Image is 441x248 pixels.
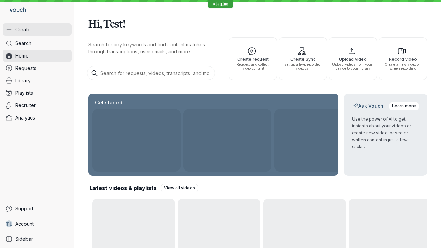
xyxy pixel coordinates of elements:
a: Analytics [3,112,72,124]
span: Home [15,52,29,59]
button: Record videoCreate a new video or screen recording [379,37,427,80]
p: Use the power of AI to get insights about your videos or create new video-based or written conten... [352,116,419,150]
span: Playlists [15,90,33,96]
span: Library [15,77,31,84]
a: Library [3,74,72,87]
span: Analytics [15,114,35,121]
h1: Hi, Test! [88,14,427,33]
span: Create a new video or screen recording [382,63,424,70]
span: Search [15,40,31,47]
span: View all videos [164,185,195,192]
p: Search for any keywords and find content matches through transcriptions, user emails, and more. [88,41,216,55]
button: Create SyncSet up a live, recorded video call [279,37,327,80]
button: Upload videoUpload videos from your device to your library [329,37,377,80]
a: Sidebar [3,233,72,245]
button: Create requestRequest and collect video content [229,37,277,80]
button: Create [3,23,72,36]
a: Recruiter [3,99,72,112]
span: Create Sync [282,57,324,61]
a: TUAccount [3,218,72,230]
span: Upload video [332,57,374,61]
span: Create [15,26,31,33]
span: Sidebar [15,236,33,242]
span: Learn more [392,103,416,110]
span: Upload videos from your device to your library [332,63,374,70]
span: U [9,220,13,227]
span: Record video [382,57,424,61]
a: Home [3,50,72,62]
span: Set up a live, recorded video call [282,63,324,70]
span: Account [15,220,34,227]
span: Support [15,205,33,212]
a: Search [3,37,72,50]
input: Search for requests, videos, transcripts, and more... [87,66,215,80]
span: Create request [232,57,274,61]
a: View all videos [161,184,198,192]
h2: Latest videos & playlists [90,184,157,192]
a: Playlists [3,87,72,99]
span: T [5,220,9,227]
a: Go to homepage [3,3,29,18]
span: Request and collect video content [232,63,274,70]
a: Learn more [389,102,419,110]
h2: Get started [94,99,124,106]
a: Support [3,203,72,215]
span: Recruiter [15,102,36,109]
a: Requests [3,62,72,74]
span: Requests [15,65,37,72]
h2: Ask Vouch [352,103,385,110]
